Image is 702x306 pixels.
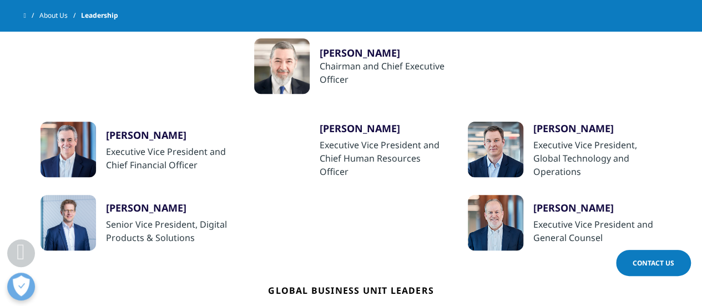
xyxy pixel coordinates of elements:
div: [PERSON_NAME] [106,128,235,142]
button: Open Preferences [7,273,35,300]
a: [PERSON_NAME] [533,122,662,138]
div: [PERSON_NAME] [533,122,662,135]
div: Executive Vice President, Global Technology and Operations [533,138,662,178]
div: Senior Vice President, Digital Products & Solutions [106,218,235,244]
a: About Us [39,6,81,26]
div: Executive Vice President and Chief Human Resources Officer [320,138,448,178]
a: [PERSON_NAME] [320,46,448,59]
div: [PERSON_NAME] [320,122,448,135]
a: [PERSON_NAME] [320,122,448,138]
span: Contact Us [633,258,674,268]
a: Contact Us [616,250,691,276]
div: Executive Vice President and General Counsel [533,218,662,244]
a: [PERSON_NAME] [106,201,235,218]
span: Leadership [81,6,118,26]
a: [PERSON_NAME] [106,128,235,145]
div: Executive Vice President and Chief Financial Officer [106,145,235,172]
div: [PERSON_NAME] [106,201,235,214]
div: [PERSON_NAME] [533,201,662,214]
a: [PERSON_NAME] [533,201,662,218]
div: Chairman and Chief Executive Officer [320,59,448,86]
